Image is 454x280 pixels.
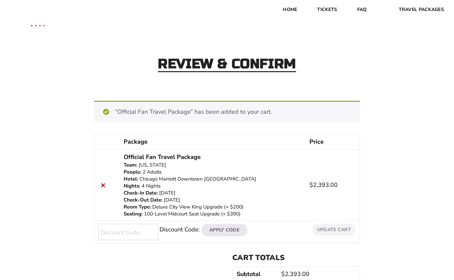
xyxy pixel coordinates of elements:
p: 2 Adults [124,169,301,176]
dt: Room Type: [124,204,151,210]
span: $ [281,270,285,278]
dt: Team: [124,162,137,169]
bdi: 2,393.00 [309,181,338,189]
dt: People: [124,169,141,176]
p: [DATE] [124,190,301,197]
p: [US_STATE] [124,162,301,169]
th: Price [305,134,360,149]
p: Deluxe City View King Upgrade (+ $200) [124,204,301,210]
dt: Seating: [124,210,143,217]
button: Update cart [312,224,356,235]
p: Chicago Marriott Downtown [GEOGRAPHIC_DATA] [124,176,301,183]
p: 4 Nights [124,183,301,190]
dt: Hotel: [124,176,138,183]
input: Discount Code [98,224,158,240]
h2: Review & Confirm [158,57,296,72]
p: 100-Level Midcourt Seat Upgrade (+ $390) [124,210,301,217]
a: Official Fan Travel Package [124,153,201,162]
a: Remove this item [98,181,107,190]
dt: Nights: [124,183,140,190]
span: $ [309,181,313,189]
img: CBS Sports Thanksgiving Classic [20,7,56,43]
div: “Official Fan Travel Package” has been added to your cart. [94,101,360,122]
bdi: 2,393.00 [281,270,309,278]
h2: Cart totals [232,253,360,262]
p: [DATE] [124,197,301,204]
label: Discount Code: [160,225,200,233]
th: Package [120,134,305,149]
button: Apply Code [201,224,247,236]
dt: Check-In Date: [124,190,158,197]
dt: Check-Out Date: [124,197,163,204]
